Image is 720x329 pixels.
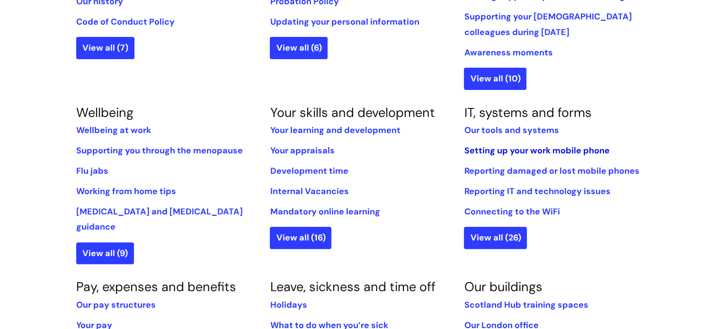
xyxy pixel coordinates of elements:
[464,68,526,89] a: View all (10)
[464,124,559,136] a: Our tools and systems
[464,186,610,197] a: Reporting IT and technology issues
[464,299,588,311] a: Scotland Hub training spaces
[270,16,419,27] a: Updating your personal information
[76,165,108,177] a: Flu jabs
[464,47,552,58] a: Awareness moments
[76,186,176,197] a: Working from home tips
[270,278,435,295] a: Leave, sickness and time off
[76,145,243,156] a: Supporting you through the menopause
[270,186,348,197] a: Internal Vacancies
[76,206,243,232] a: [MEDICAL_DATA] and [MEDICAL_DATA] guidance
[76,37,134,59] a: View all (7)
[464,206,560,217] a: Connecting to the WiFi
[76,242,134,264] a: View all (9)
[76,299,156,311] a: Our pay structures
[76,278,236,295] a: Pay, expenses and benefits
[270,227,331,249] a: View all (16)
[464,227,527,249] a: View all (26)
[464,145,609,156] a: Setting up your work mobile phone
[270,104,435,121] a: Your skills and development
[464,104,591,121] a: IT, systems and forms
[76,104,133,121] a: Wellbeing
[270,124,400,136] a: Your learning and development
[270,206,380,217] a: Mandatory online learning
[270,165,348,177] a: Development time
[270,37,328,59] a: View all (6)
[464,11,631,37] a: Supporting your [DEMOGRAPHIC_DATA] colleagues during [DATE]
[76,124,151,136] a: Wellbeing at work
[270,145,334,156] a: Your appraisals
[270,299,307,311] a: Holidays
[76,16,175,27] a: Code of Conduct Policy
[464,278,542,295] a: Our buildings
[464,165,639,177] a: Reporting damaged or lost mobile phones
